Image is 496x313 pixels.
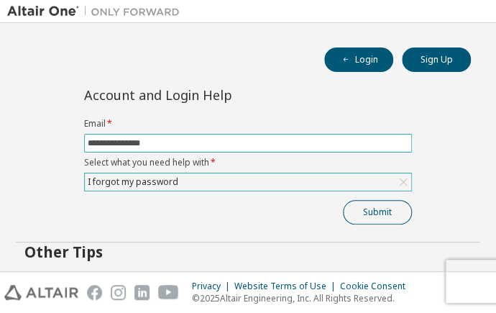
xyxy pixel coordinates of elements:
label: Select what you need help with [84,157,412,168]
img: instagram.svg [111,285,126,300]
img: altair_logo.svg [4,285,78,300]
img: Altair One [7,4,187,19]
button: Login [324,47,393,72]
label: Email [84,118,412,130]
button: Sign Up [402,47,471,72]
img: linkedin.svg [134,285,150,300]
h2: Other Tips [24,242,471,261]
div: Website Terms of Use [234,281,340,292]
button: Submit [343,200,412,224]
div: Account and Login Help [84,89,346,101]
div: I forgot my password [86,174,180,190]
p: © 2025 Altair Engineering, Inc. All Rights Reserved. [192,292,414,304]
img: facebook.svg [87,285,102,300]
div: Privacy [192,281,234,292]
div: I forgot my password [85,173,411,191]
img: youtube.svg [158,285,179,300]
div: Cookie Consent [340,281,414,292]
